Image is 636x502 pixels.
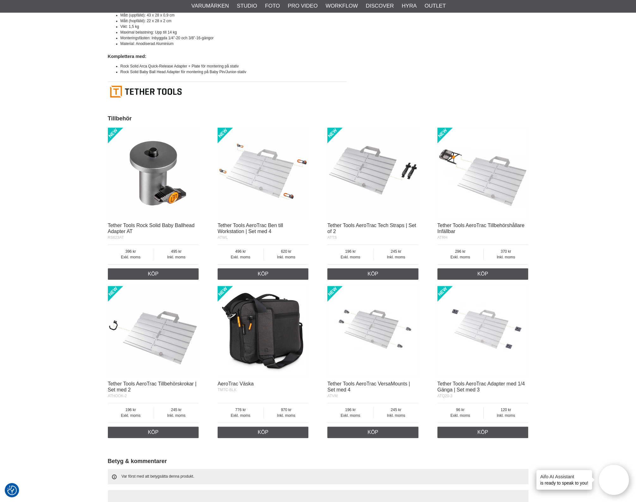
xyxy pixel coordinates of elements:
[121,474,194,479] span: Var först med att betygsätta denna produkt.
[437,268,528,280] a: Köp
[237,2,257,10] a: Studio
[154,249,199,254] span: 495
[437,286,528,377] img: Tether Tools AeroTrac Adapter med 1/4 Gänga | Set med 3
[327,381,410,392] a: Tether Tools AeroTrac VersaMounts | Set med 4
[437,413,483,418] span: Exkl. moms
[120,18,347,24] li: Mått (hopfälld): 22 x 28 x 2 cm
[437,254,483,260] span: Exkl. moms
[108,53,347,60] h4: Komplettera med:
[108,394,127,398] span: ATHOOK-2
[7,486,17,495] img: Revisit consent button
[218,413,263,418] span: Exkl. moms
[218,223,283,234] a: Tether Tools AeroTrac Ben till Workstation | Set med 4
[374,254,418,260] span: Inkl. moms
[108,128,199,219] img: Tether Tools Rock Solid Baby Ballhead Adapter AT
[327,223,416,234] a: Tether Tools AeroTrac Tech Straps | Set of 2
[120,69,347,75] li: Rock Solid Baby Ball Head Adapter för montering på Baby Pin/Junior-stativ
[120,29,347,35] li: Maximal belastning: Upp till 14 kg
[327,286,418,377] img: Tether Tools AeroTrac VersaMounts | Set med 4
[327,394,337,398] span: ATVM
[264,413,308,418] span: Inkl. moms
[264,249,308,254] span: 620
[218,235,228,240] span: ATWL
[218,254,263,260] span: Exkl. moms
[108,223,195,234] a: Tether Tools Rock Solid Baby Ballhead Adapter AT
[120,12,347,18] li: Mått (uppfälld): 43 x 28 x 0,9 cm
[366,2,394,10] a: Discover
[288,2,318,10] a: Pro Video
[218,427,309,438] a: Köp
[265,2,280,10] a: Foto
[108,254,154,260] span: Exkl. moms
[264,407,308,413] span: 970
[402,2,417,10] a: Hyra
[437,223,525,234] a: Tether Tools AeroTrac Tillbehörshållare Infällbar
[437,427,528,438] a: Köp
[218,286,309,377] img: AeroTrac Väska
[108,457,528,465] h2: Betyg & kommentarer
[108,427,199,438] a: Köp
[327,413,373,418] span: Exkl. moms
[108,235,124,240] span: RS623AT
[218,388,237,392] span: TMTC-BLK
[108,79,347,102] img: Tether Tools Logo
[536,470,592,490] div: is ready to speak to you!
[484,407,528,413] span: 120
[484,413,528,418] span: Inkl. moms
[108,407,154,413] span: 196
[191,2,229,10] a: Varumärken
[264,254,308,260] span: Inkl. moms
[108,268,199,280] a: Köp
[437,407,483,413] span: 96
[120,41,347,47] li: Material: Anodiserad Aluminium
[437,394,453,398] span: ATQ20-3
[327,407,373,413] span: 196
[484,254,528,260] span: Inkl. moms
[108,249,154,254] span: 396
[437,235,448,240] span: ATRH
[120,24,347,29] li: Vikt: 1,5 kg
[327,268,418,280] a: Köp
[154,413,199,418] span: Inkl. moms
[374,407,418,413] span: 245
[424,2,446,10] a: Outlet
[120,63,347,69] li: Rock Solid Arca Quick-Release Adapter + Plate för montering på stativ
[327,235,337,240] span: ATTS
[327,128,418,219] img: Tether Tools AeroTrac Tech Straps | Set of 2
[437,249,483,254] span: 296
[218,407,263,413] span: 776
[218,268,309,280] a: Köp
[108,413,154,418] span: Exkl. moms
[108,381,197,392] a: Tether Tools AeroTrac Tillbehörskrokar | Set med 2
[218,249,263,254] span: 496
[108,286,199,377] img: Tether Tools AeroTrac Tillbehörskrokar | Set med 2
[437,128,528,219] img: Tether Tools AeroTrac Tillbehörshållare Infällbar
[484,249,528,254] span: 370
[218,381,254,386] a: AeroTrac Väska
[327,249,373,254] span: 196
[108,115,528,123] h2: Tillbehör
[540,473,588,480] h4: Aifo AI Assistant
[437,381,525,392] a: Tether Tools AeroTrac Adapter med 1/4 Gänga | Set med 3
[374,413,418,418] span: Inkl. moms
[325,2,358,10] a: Workflow
[327,427,418,438] a: Köp
[7,485,17,496] button: Samtyckesinställningar
[327,254,373,260] span: Exkl. moms
[120,35,347,41] li: Monteringsfästen: Inbyggda 1/4”-20 och 3/8”-16-gängor
[218,128,309,219] img: Tether Tools AeroTrac Ben till Workstation | Set med 4
[374,249,418,254] span: 245
[154,254,199,260] span: Inkl. moms
[154,407,199,413] span: 245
